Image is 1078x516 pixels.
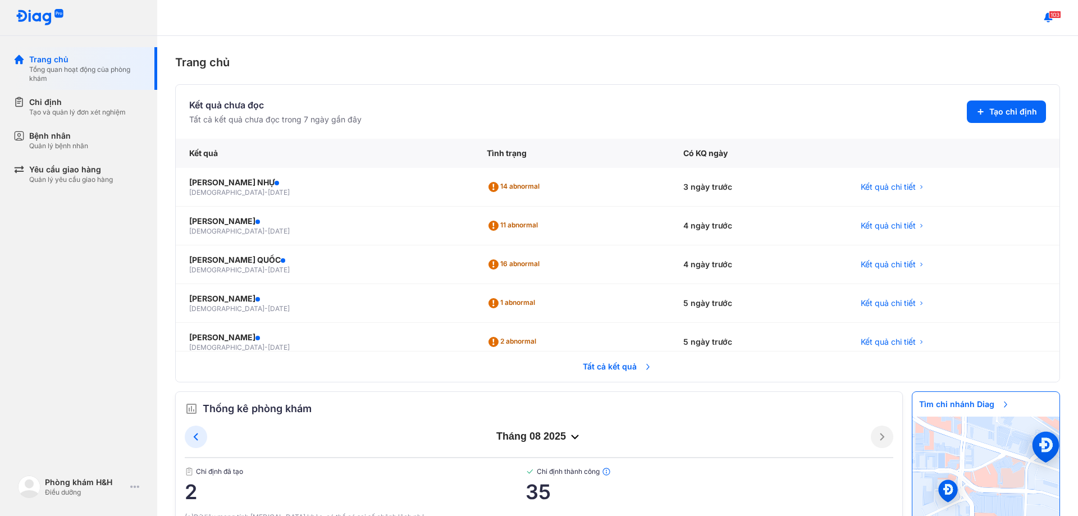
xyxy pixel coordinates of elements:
div: Bệnh nhân [29,130,88,141]
span: - [264,343,268,351]
div: 14 abnormal [487,178,544,196]
span: - [264,304,268,313]
div: Điều dưỡng [45,488,126,497]
span: [DATE] [268,266,290,274]
span: Kết quả chi tiết [861,298,916,309]
span: [DEMOGRAPHIC_DATA] [189,266,264,274]
div: Quản lý bệnh nhân [29,141,88,150]
span: Chỉ định thành công [526,467,893,476]
div: [PERSON_NAME] [189,216,460,227]
span: [DEMOGRAPHIC_DATA] [189,188,264,197]
img: order.5a6da16c.svg [185,402,198,415]
img: checked-green.01cc79e0.svg [526,467,535,476]
div: Trang chủ [29,54,144,65]
span: Tìm chi nhánh Diag [912,392,1017,417]
div: [PERSON_NAME] NHỰ [189,177,460,188]
img: document.50c4cfd0.svg [185,467,194,476]
span: - [264,188,268,197]
span: - [264,266,268,274]
div: Kết quả [176,139,473,168]
span: Tạo chỉ định [989,106,1037,117]
div: Trang chủ [175,54,1060,71]
div: Yêu cầu giao hàng [29,164,113,175]
div: [PERSON_NAME] QUỐC [189,254,460,266]
div: 11 abnormal [487,217,542,235]
span: Kết quả chi tiết [861,259,916,270]
span: [DEMOGRAPHIC_DATA] [189,343,264,351]
div: 3 ngày trước [670,168,847,207]
div: 5 ngày trước [670,323,847,362]
span: Thống kê phòng khám [203,401,312,417]
div: 2 abnormal [487,333,541,351]
span: Kết quả chi tiết [861,220,916,231]
img: logo [16,9,64,26]
div: 4 ngày trước [670,245,847,284]
div: 1 abnormal [487,294,540,312]
div: Tạo và quản lý đơn xét nghiệm [29,108,126,117]
span: [DEMOGRAPHIC_DATA] [189,227,264,235]
span: [DATE] [268,343,290,351]
span: 35 [526,481,893,503]
div: 16 abnormal [487,255,544,273]
span: [DATE] [268,304,290,313]
span: [DEMOGRAPHIC_DATA] [189,304,264,313]
div: Tổng quan hoạt động của phòng khám [29,65,144,83]
div: Phòng khám H&H [45,477,126,488]
span: Kết quả chi tiết [861,336,916,348]
span: 103 [1049,11,1061,19]
span: Kết quả chi tiết [861,181,916,193]
span: - [264,227,268,235]
div: Tất cả kết quả chưa đọc trong 7 ngày gần đây [189,114,362,125]
span: [DATE] [268,188,290,197]
button: Tạo chỉ định [967,101,1046,123]
div: [PERSON_NAME] [189,332,460,343]
div: Chỉ định [29,97,126,108]
div: Có KQ ngày [670,139,847,168]
span: Chỉ định đã tạo [185,467,526,476]
img: info.7e716105.svg [602,467,611,476]
div: [PERSON_NAME] [189,293,460,304]
div: 5 ngày trước [670,284,847,323]
div: tháng 08 2025 [207,430,871,444]
div: 4 ngày trước [670,207,847,245]
div: Quản lý yêu cầu giao hàng [29,175,113,184]
span: [DATE] [268,227,290,235]
div: Kết quả chưa đọc [189,98,362,112]
div: Tình trạng [473,139,670,168]
span: Tất cả kết quả [576,354,659,379]
span: 2 [185,481,526,503]
img: logo [18,476,40,498]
